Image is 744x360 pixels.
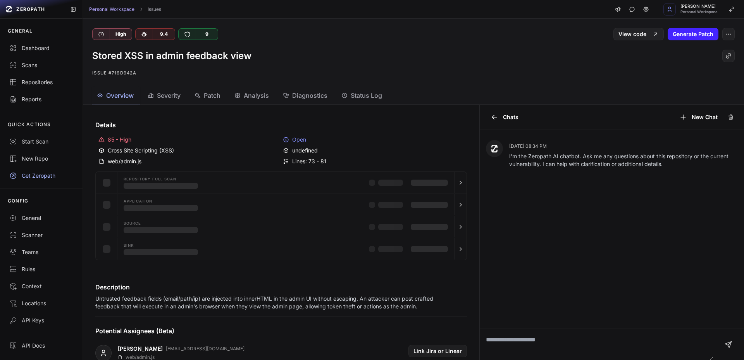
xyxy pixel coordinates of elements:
span: Patch [204,91,220,100]
div: Reports [9,95,73,103]
button: Link Jira or Linear [408,345,467,357]
a: View code [613,28,664,40]
button: Generate Patch [668,28,718,40]
div: General [9,214,73,222]
div: Rules [9,265,73,273]
div: Scans [9,61,73,69]
span: Personal Workspace [680,10,718,14]
button: Source [96,216,467,238]
a: Issues [148,6,161,12]
a: [PERSON_NAME] [118,345,163,353]
div: High [110,29,132,40]
span: ZEROPATH [16,6,45,12]
span: Status Log [351,91,382,100]
span: Repository Full scan [124,177,176,181]
div: 9 [196,29,218,40]
h4: Potential Assignees (Beta) [95,326,467,336]
a: Personal Workspace [89,6,134,12]
h4: Details [95,120,467,130]
span: Severity [157,91,181,100]
p: Untrusted feedback fields (email/path/ip) are injected into innerHTML in the admin UI without esc... [95,295,443,310]
span: Application [124,199,152,203]
div: API Docs [9,342,73,350]
button: Application [96,194,467,216]
span: Overview [106,91,134,100]
p: CONFIG [8,198,28,204]
div: Context [9,282,73,290]
span: Source [124,222,141,225]
div: API Keys [9,317,73,324]
button: Repository Full scan [96,172,467,194]
div: Start Scan [9,138,73,145]
span: [PERSON_NAME] [680,4,718,9]
p: QUICK ACTIONS [8,121,51,128]
button: Chats [486,111,523,123]
button: New Chat [675,111,722,123]
div: web/admin.js [98,157,279,165]
div: Repositories [9,78,73,86]
img: Zeropath AI [491,145,498,152]
span: Diagnostics [292,91,327,100]
div: Lines: 73 - 81 [283,157,464,165]
p: [EMAIL_ADDRESS][DOMAIN_NAME] [166,346,245,352]
p: GENERAL [8,28,33,34]
button: Sink [96,238,467,260]
a: ZEROPATH [3,3,64,16]
div: Scanner [9,231,73,239]
div: 9.4 [153,29,175,40]
nav: breadcrumb [89,6,161,12]
span: Analysis [244,91,269,100]
p: Issue #716d942a [92,68,735,78]
p: [DATE] 08:34 PM [509,143,738,149]
div: Get Zeropath [9,172,73,180]
div: Open [283,136,464,144]
div: Dashboard [9,44,73,52]
svg: chevron right, [138,7,144,12]
div: 85 - High [98,136,279,144]
h1: Stored XSS in admin feedback view [92,50,251,62]
p: I'm the Zeropath AI chatbot. Ask me any questions about this repository or the current vulnerabil... [509,152,738,168]
div: undefined [283,147,464,154]
div: Teams [9,248,73,256]
div: Locations [9,299,73,307]
h4: Description [95,282,467,292]
span: Sink [124,244,134,247]
div: Cross Site Scripting (XSS) [98,147,279,154]
div: New Repo [9,155,73,163]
